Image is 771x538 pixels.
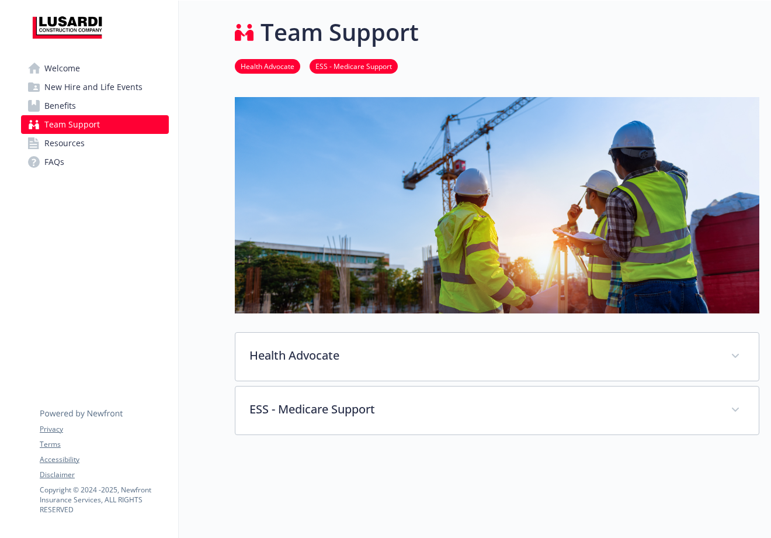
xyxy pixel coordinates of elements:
a: New Hire and Life Events [21,78,169,96]
a: Health Advocate [235,60,300,71]
span: Benefits [44,96,76,115]
p: Copyright © 2024 - 2025 , Newfront Insurance Services, ALL RIGHTS RESERVED [40,485,168,515]
img: team support page banner [235,97,759,313]
p: ESS - Medicare Support [249,401,717,418]
div: ESS - Medicare Support [235,387,759,434]
span: New Hire and Life Events [44,78,143,96]
span: Team Support [44,115,100,134]
a: Welcome [21,59,169,78]
a: ESS - Medicare Support [310,60,398,71]
a: Benefits [21,96,169,115]
a: FAQs [21,153,169,171]
a: Privacy [40,424,168,434]
a: Resources [21,134,169,153]
p: Health Advocate [249,347,717,364]
span: FAQs [44,153,64,171]
span: Welcome [44,59,80,78]
a: Accessibility [40,454,168,465]
a: Terms [40,439,168,450]
h1: Team Support [261,15,419,50]
span: Resources [44,134,85,153]
a: Disclaimer [40,470,168,480]
a: Team Support [21,115,169,134]
div: Health Advocate [235,333,759,381]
